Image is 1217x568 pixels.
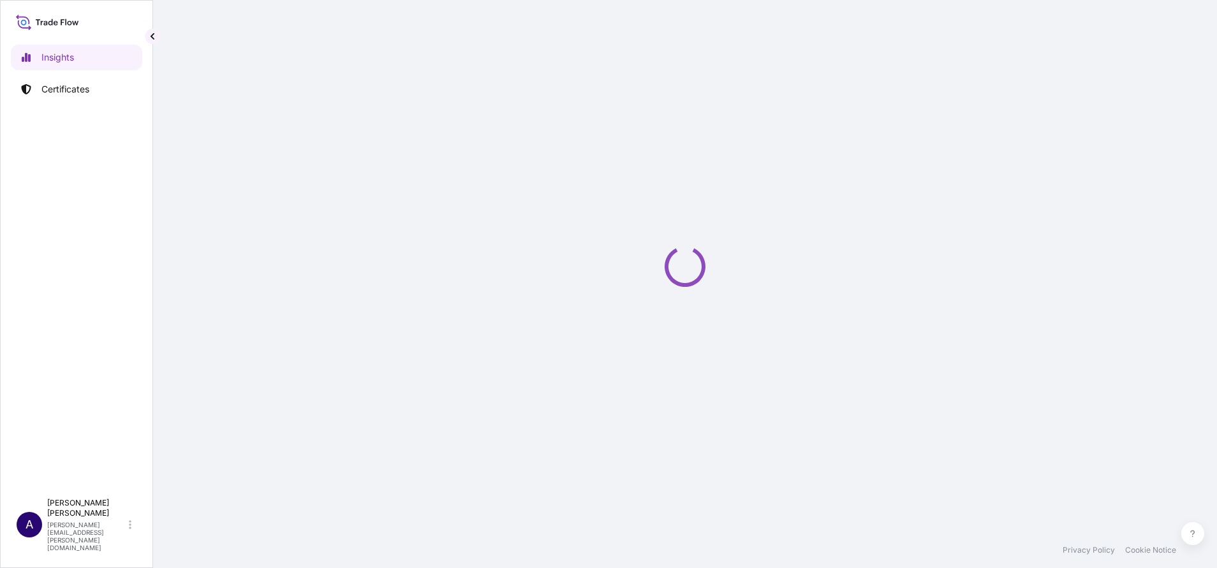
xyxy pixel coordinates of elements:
p: Insights [41,51,74,64]
p: [PERSON_NAME][EMAIL_ADDRESS][PERSON_NAME][DOMAIN_NAME] [47,521,126,551]
p: [PERSON_NAME] [PERSON_NAME] [47,498,126,518]
p: Certificates [41,83,89,96]
a: Certificates [11,76,142,102]
a: Insights [11,45,142,70]
a: Privacy Policy [1063,545,1115,555]
a: Cookie Notice [1125,545,1176,555]
span: A [26,518,33,531]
